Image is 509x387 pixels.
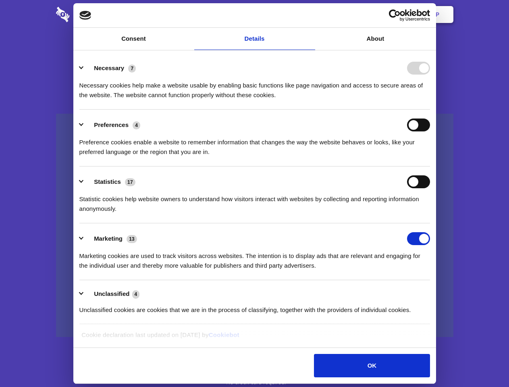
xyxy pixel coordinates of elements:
span: 4 [133,121,140,129]
a: Wistia video thumbnail [56,114,453,337]
label: Preferences [94,121,129,128]
div: Marketing cookies are used to track visitors across websites. The intention is to display ads tha... [79,245,430,270]
button: OK [314,354,430,377]
div: Statistic cookies help website owners to understand how visitors interact with websites by collec... [79,188,430,214]
div: Cookie declaration last updated on [DATE] by [75,330,434,346]
a: Consent [73,28,194,50]
a: Usercentrics Cookiebot - opens in a new window [359,9,430,21]
span: 13 [127,235,137,243]
a: Cookiebot [209,331,239,338]
a: Details [194,28,315,50]
div: Unclassified cookies are cookies that we are in the process of classifying, together with the pro... [79,299,430,315]
button: Necessary (7) [79,62,141,75]
h4: Auto-redaction of sensitive data, encrypted data sharing and self-destructing private chats. Shar... [56,73,453,100]
h1: Eliminate Slack Data Loss. [56,36,453,65]
span: 17 [125,178,135,186]
button: Marketing (13) [79,232,142,245]
img: logo [79,11,91,20]
a: Contact [327,2,364,27]
span: 7 [128,64,136,73]
span: 4 [132,290,140,298]
div: Necessary cookies help make a website usable by enabling basic functions like page navigation and... [79,75,430,100]
a: About [315,28,436,50]
button: Statistics (17) [79,175,141,188]
label: Statistics [94,178,121,185]
label: Marketing [94,235,123,242]
a: Pricing [237,2,272,27]
a: Login [366,2,401,27]
button: Unclassified (4) [79,289,145,299]
button: Preferences (4) [79,119,145,131]
img: logo-wordmark-white-trans-d4663122ce5f474addd5e946df7df03e33cb6a1c49d2221995e7729f52c070b2.svg [56,7,125,22]
div: Preference cookies enable a website to remember information that changes the way the website beha... [79,131,430,157]
label: Necessary [94,64,124,71]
